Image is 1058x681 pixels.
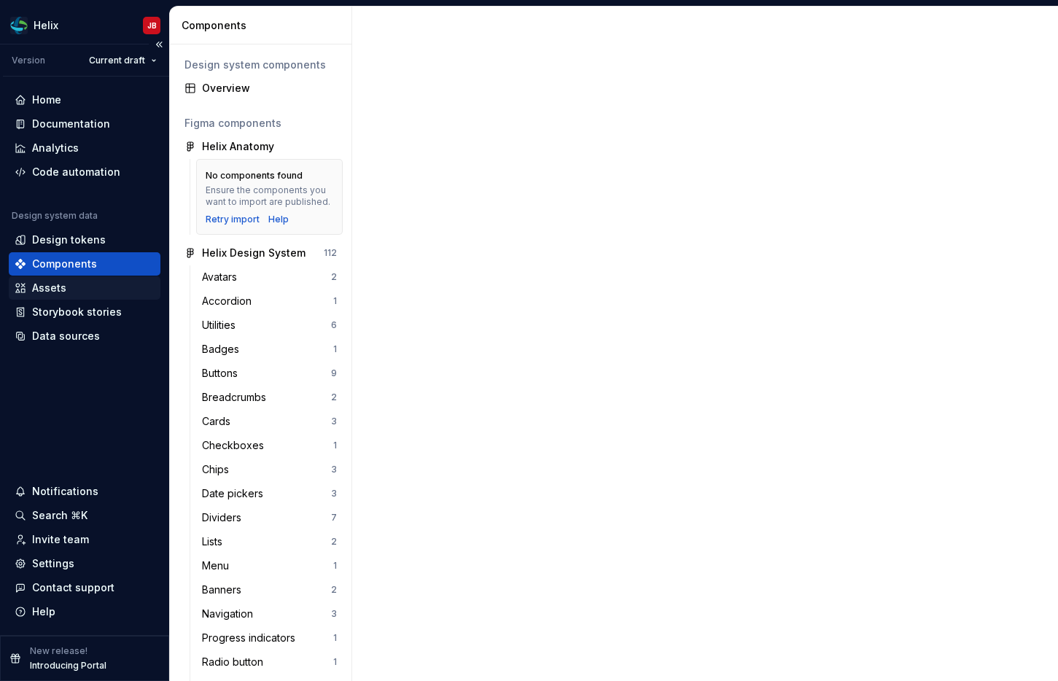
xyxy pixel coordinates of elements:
div: Storybook stories [32,305,122,319]
div: 3 [331,464,337,475]
a: Overview [179,77,343,100]
div: Avatars [202,270,243,284]
a: Navigation3 [196,602,343,626]
div: Date pickers [202,486,269,501]
div: Invite team [32,532,89,547]
div: Utilities [202,318,241,332]
div: Settings [32,556,74,571]
div: 1 [333,656,337,668]
div: Breadcrumbs [202,390,272,405]
div: Search ⌘K [32,508,87,523]
span: Current draft [89,55,145,66]
div: Design tokens [32,233,106,247]
button: Contact support [9,576,160,599]
a: Chips3 [196,458,343,481]
button: Search ⌘K [9,504,160,527]
a: Documentation [9,112,160,136]
a: Design tokens [9,228,160,252]
div: 1 [333,440,337,451]
div: 6 [331,319,337,331]
div: 3 [331,608,337,620]
p: Introducing Portal [30,660,106,672]
div: 2 [331,271,337,283]
a: Utilities6 [196,314,343,337]
div: Helix [34,18,58,33]
div: Badges [202,342,245,357]
div: Code automation [32,165,120,179]
div: Home [32,93,61,107]
div: 2 [331,584,337,596]
a: Help [268,214,289,225]
div: Help [32,604,55,619]
a: Accordion1 [196,289,343,313]
button: Current draft [82,50,163,71]
div: 3 [331,416,337,427]
a: Breadcrumbs2 [196,386,343,409]
a: Analytics [9,136,160,160]
a: Helix Design System112 [179,241,343,265]
div: Retry import [206,214,260,225]
div: 2 [331,392,337,403]
button: Collapse sidebar [149,34,169,55]
a: Banners2 [196,578,343,602]
button: Notifications [9,480,160,503]
a: Progress indicators1 [196,626,343,650]
a: Code automation [9,160,160,184]
a: Storybook stories [9,300,160,324]
div: Lists [202,534,228,549]
div: Cards [202,414,236,429]
div: Analytics [32,141,79,155]
div: Figma components [184,116,337,131]
div: Design system data [12,210,98,222]
a: Assets [9,276,160,300]
p: New release! [30,645,87,657]
div: 1 [333,295,337,307]
div: Checkboxes [202,438,270,453]
div: Radio button [202,655,269,669]
div: Assets [32,281,66,295]
img: f6f21888-ac52-4431-a6ea-009a12e2bf23.png [10,17,28,34]
div: Helix Design System [202,246,306,260]
div: Helix Anatomy [202,139,274,154]
div: 3 [331,488,337,499]
div: Ensure the components you want to import are published. [206,184,333,208]
div: Version [12,55,45,66]
div: JB [147,20,157,31]
div: Overview [202,81,337,96]
a: Lists2 [196,530,343,553]
div: Menu [202,559,235,573]
a: Components [9,252,160,276]
div: Components [32,257,97,271]
a: Checkboxes1 [196,434,343,457]
a: Dividers7 [196,506,343,529]
a: Menu1 [196,554,343,577]
a: Radio button1 [196,650,343,674]
a: Badges1 [196,338,343,361]
div: 2 [331,536,337,548]
div: Components [182,18,346,33]
a: Helix Anatomy [179,135,343,158]
div: Data sources [32,329,100,343]
a: Data sources [9,324,160,348]
div: 1 [333,632,337,644]
div: 1 [333,343,337,355]
div: Banners [202,583,247,597]
a: Invite team [9,528,160,551]
div: Buttons [202,366,244,381]
a: Settings [9,552,160,575]
div: 9 [331,367,337,379]
a: Home [9,88,160,112]
div: Dividers [202,510,247,525]
div: 1 [333,560,337,572]
div: Navigation [202,607,259,621]
div: Chips [202,462,235,477]
button: HelixJB [3,9,166,41]
div: No components found [206,170,303,182]
a: Cards3 [196,410,343,433]
a: Avatars2 [196,265,343,289]
div: 112 [324,247,337,259]
div: Design system components [184,58,337,72]
div: Accordion [202,294,257,308]
div: Documentation [32,117,110,131]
